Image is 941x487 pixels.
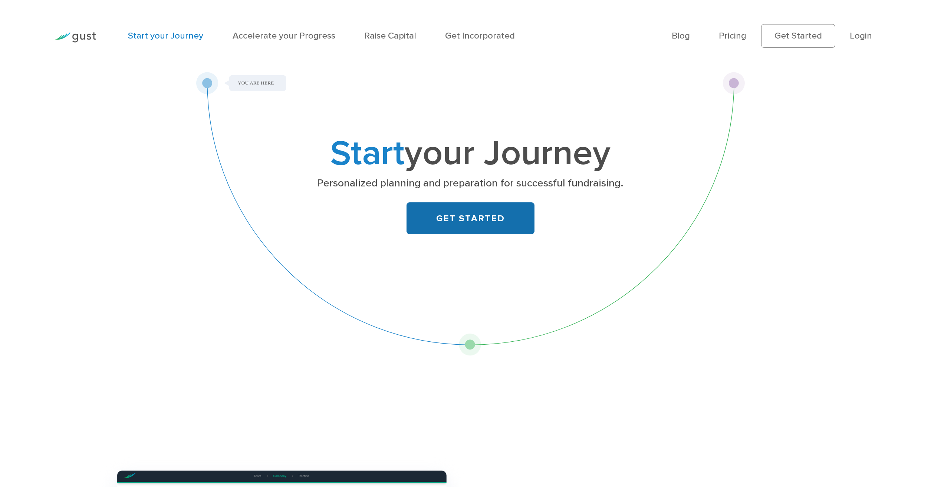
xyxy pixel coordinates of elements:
[407,202,534,234] a: GET STARTED
[330,132,405,174] span: Start
[364,30,416,41] a: Raise Capital
[719,30,746,41] a: Pricing
[128,30,203,41] a: Start your Journey
[445,30,515,41] a: Get Incorporated
[672,30,690,41] a: Blog
[233,30,335,41] a: Accelerate your Progress
[273,138,668,169] h1: your Journey
[277,176,665,191] p: Personalized planning and preparation for successful fundraising.
[55,32,96,42] img: Gust Logo
[761,24,835,48] a: Get Started
[850,30,872,41] a: Login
